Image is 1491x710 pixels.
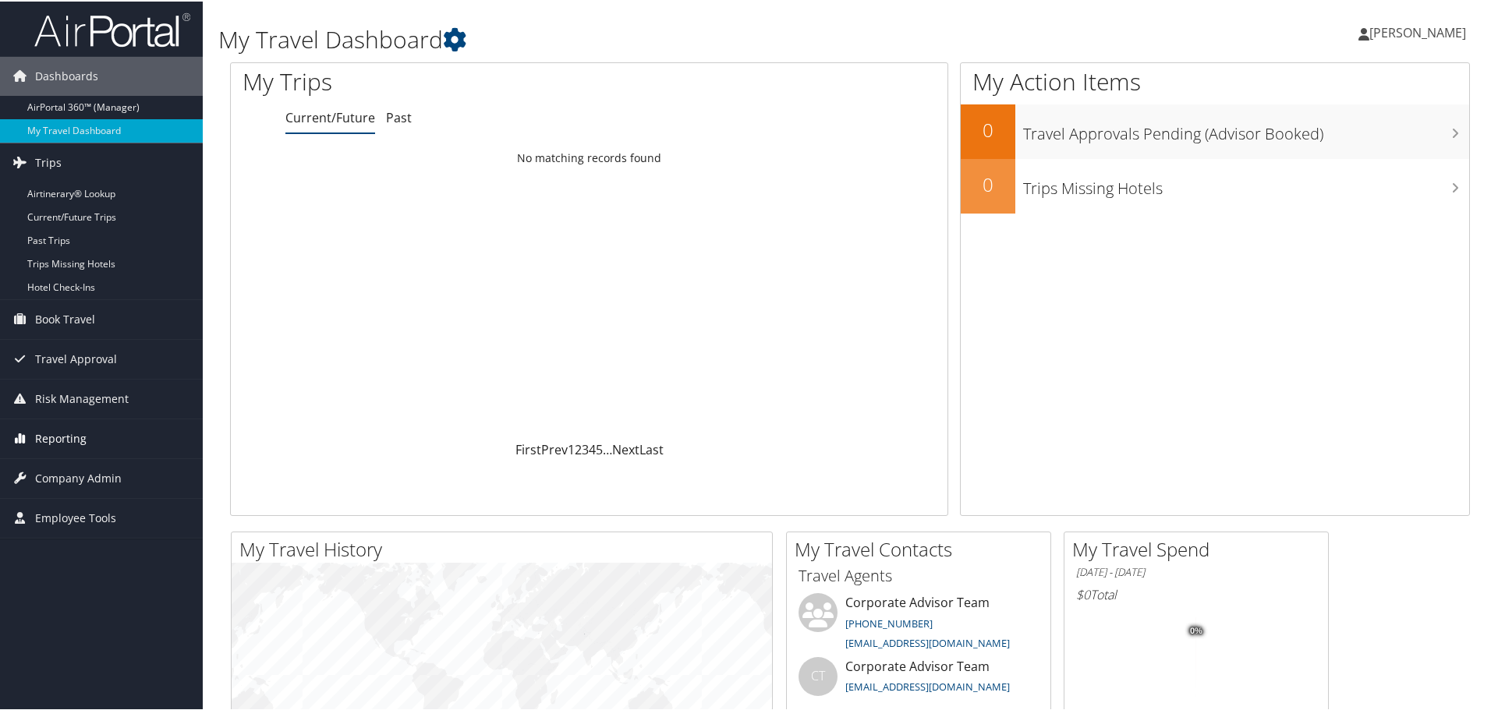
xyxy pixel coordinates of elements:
td: No matching records found [231,143,947,171]
img: airportal-logo.png [34,10,190,47]
h3: Travel Agents [799,563,1039,585]
a: First [515,440,541,457]
h2: 0 [961,115,1015,142]
li: Corporate Advisor Team [791,592,1047,655]
h2: My Travel Contacts [795,535,1050,561]
h6: [DATE] - [DATE] [1076,563,1316,578]
div: CT [799,655,838,694]
a: 0Trips Missing Hotels [961,157,1469,212]
h2: 0 [961,170,1015,196]
h3: Travel Approvals Pending (Advisor Booked) [1023,114,1469,143]
span: Book Travel [35,298,95,337]
a: Current/Future [285,108,375,125]
a: [PERSON_NAME] [1358,8,1482,55]
tspan: 0% [1190,625,1202,634]
span: Dashboards [35,55,98,94]
span: [PERSON_NAME] [1369,23,1466,40]
span: Travel Approval [35,338,117,377]
a: Last [639,440,664,457]
a: Next [612,440,639,457]
h3: Trips Missing Hotels [1023,168,1469,198]
a: Prev [541,440,568,457]
a: 3 [582,440,589,457]
h1: My Travel Dashboard [218,22,1061,55]
span: Risk Management [35,378,129,417]
a: 4 [589,440,596,457]
a: Past [386,108,412,125]
span: Trips [35,142,62,181]
a: [EMAIL_ADDRESS][DOMAIN_NAME] [845,678,1010,692]
h1: My Trips [243,64,637,97]
span: Employee Tools [35,497,116,536]
h1: My Action Items [961,64,1469,97]
a: 1 [568,440,575,457]
li: Corporate Advisor Team [791,655,1047,706]
a: [EMAIL_ADDRESS][DOMAIN_NAME] [845,634,1010,648]
span: $0 [1076,585,1090,602]
span: … [603,440,612,457]
h2: My Travel History [239,535,772,561]
a: 5 [596,440,603,457]
h2: My Travel Spend [1072,535,1328,561]
a: [PHONE_NUMBER] [845,615,933,629]
h6: Total [1076,585,1316,602]
a: 2 [575,440,582,457]
span: Company Admin [35,457,122,496]
a: 0Travel Approvals Pending (Advisor Booked) [961,103,1469,157]
span: Reporting [35,418,87,457]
